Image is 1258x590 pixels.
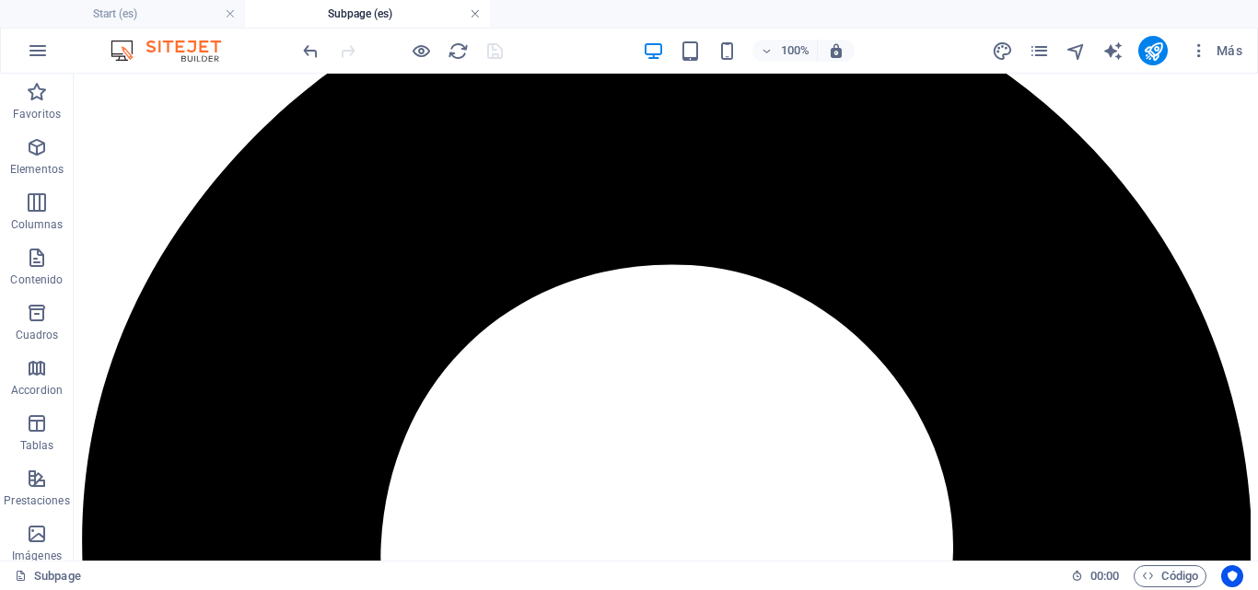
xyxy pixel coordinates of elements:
[752,40,818,62] button: 100%
[447,40,469,62] button: reload
[13,107,61,121] p: Favoritos
[410,40,432,62] button: Haz clic para salir del modo de previsualización y seguir editando
[1102,40,1124,62] i: AI Writer
[16,328,59,342] p: Cuadros
[1103,569,1106,583] span: :
[991,40,1013,62] button: design
[10,162,64,177] p: Elementos
[10,272,63,287] p: Contenido
[1071,565,1120,587] h6: Tiempo de la sesión
[1028,40,1050,62] button: pages
[828,42,844,59] i: Al redimensionar, ajustar el nivel de zoom automáticamente para ajustarse al dispositivo elegido.
[1221,565,1243,587] button: Usercentrics
[20,438,54,453] p: Tablas
[299,40,321,62] button: undo
[1134,565,1206,587] button: Código
[1190,41,1242,60] span: Más
[780,40,810,62] h6: 100%
[1142,565,1198,587] span: Código
[1101,40,1124,62] button: text_generator
[106,40,244,62] img: Editor Logo
[1143,40,1164,62] i: Publicar
[11,217,64,232] p: Columnas
[1182,36,1250,65] button: Más
[1066,40,1087,62] i: Navegador
[245,4,490,24] h4: Subpage (es)
[300,40,321,62] i: Deshacer: Eliminar elementos (Ctrl+Z)
[1065,40,1087,62] button: navigator
[992,40,1013,62] i: Diseño (Ctrl+Alt+Y)
[11,383,63,398] p: Accordion
[12,549,62,563] p: Imágenes
[15,565,81,587] a: Haz clic para cancelar la selección y doble clic para abrir páginas
[448,40,469,62] i: Volver a cargar página
[1029,40,1050,62] i: Páginas (Ctrl+Alt+S)
[1138,36,1168,65] button: publish
[4,493,69,508] p: Prestaciones
[1090,565,1119,587] span: 00 00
